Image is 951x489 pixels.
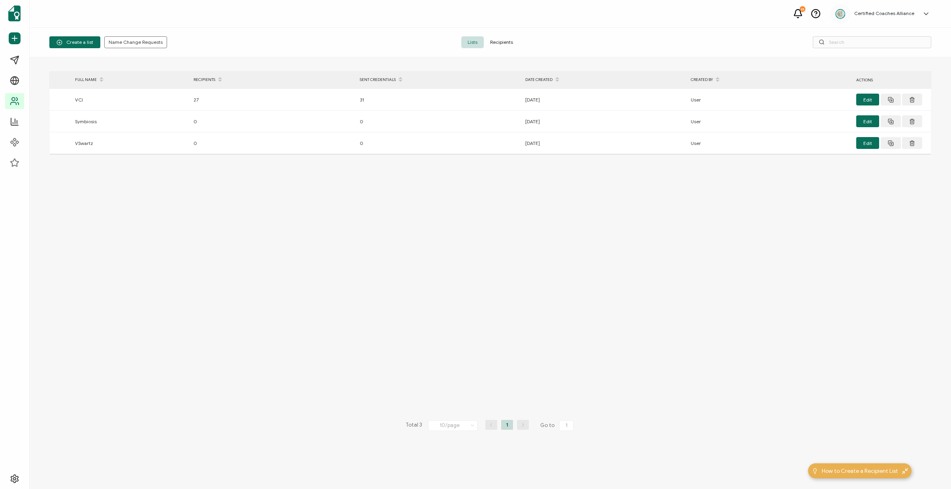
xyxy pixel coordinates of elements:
[49,36,100,48] button: Create a list
[356,95,521,104] div: 31
[687,73,852,87] div: CREATED BY
[461,36,484,48] span: Lists
[190,95,356,104] div: 27
[56,39,93,45] span: Create a list
[190,117,356,126] div: 0
[71,95,190,104] div: VCI
[71,139,190,148] div: VSwartz
[484,36,519,48] span: Recipients
[687,117,852,126] div: User
[356,73,521,87] div: SENT CREDENTIALS
[356,139,521,148] div: 0
[822,467,898,475] span: How to Create a Recipient List
[521,95,687,104] div: [DATE]
[687,95,852,104] div: User
[501,420,513,430] li: 1
[540,420,575,431] span: Go to
[852,75,931,85] div: ACTIONS
[71,117,190,126] div: Symbiosis
[71,73,190,87] div: FULL NAME
[521,139,687,148] div: [DATE]
[813,36,931,48] input: Search
[521,117,687,126] div: [DATE]
[856,94,879,105] button: Edit
[687,139,852,148] div: User
[356,117,521,126] div: 0
[800,6,805,12] div: 23
[109,40,163,45] span: Name Change Requests
[190,73,356,87] div: RECIPIENTS
[834,8,846,20] img: 2aa27aa7-df99-43f9-bc54-4d90c804c2bd.png
[912,451,951,489] iframe: Chat Widget
[854,11,914,16] h5: Certified Coaches Alliance
[856,115,879,127] button: Edit
[406,420,422,431] span: Total 3
[428,420,477,431] input: Select
[521,73,687,87] div: DATE CREATED
[190,139,356,148] div: 0
[8,6,21,21] img: sertifier-logomark-colored.svg
[902,468,908,474] img: minimize-icon.svg
[104,36,167,48] button: Name Change Requests
[856,137,879,149] button: Edit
